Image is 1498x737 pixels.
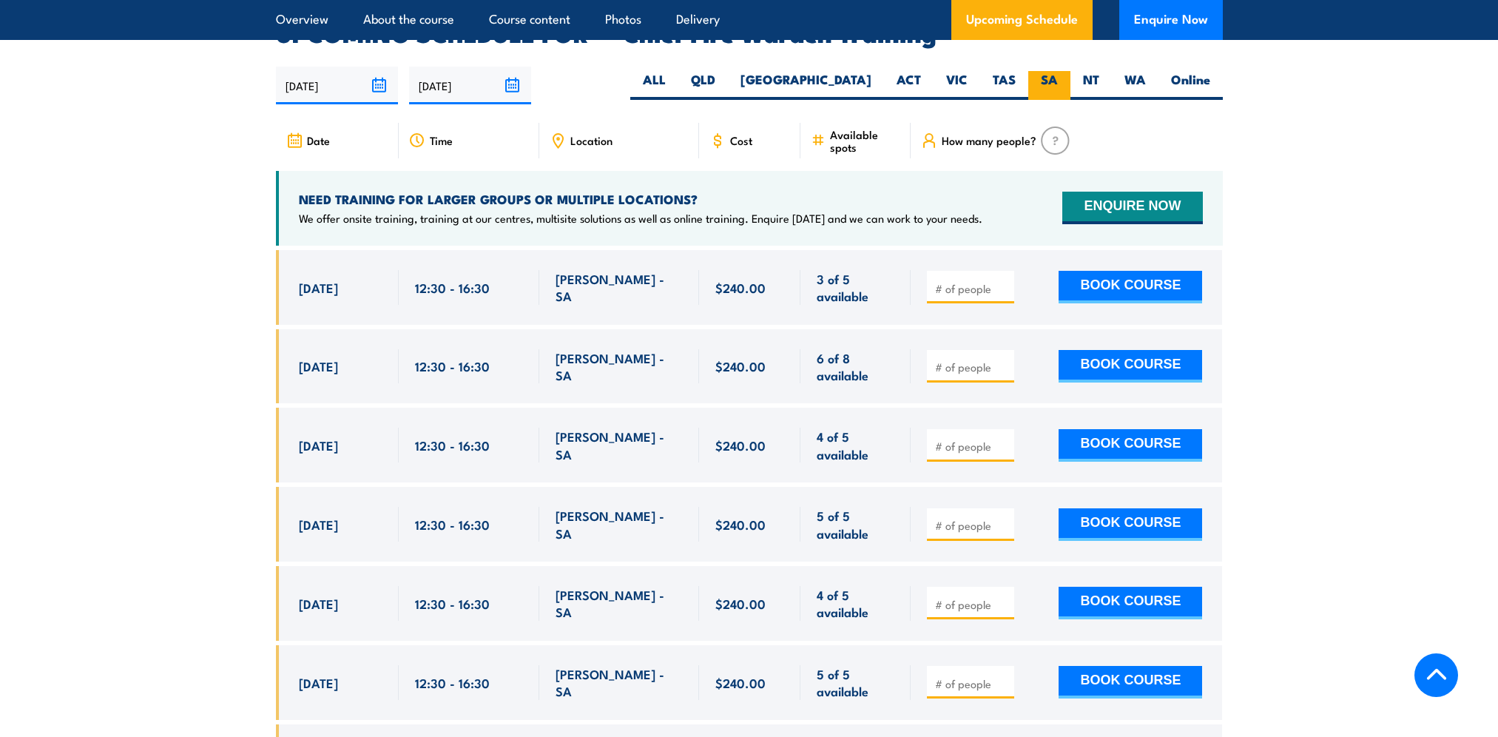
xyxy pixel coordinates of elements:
span: [PERSON_NAME] - SA [556,428,683,462]
button: BOOK COURSE [1059,271,1202,303]
input: From date [276,67,398,104]
input: To date [409,67,531,104]
span: [DATE] [299,437,338,454]
span: 12:30 - 16:30 [415,279,490,296]
span: 5 of 5 available [817,507,894,542]
input: # of people [935,518,1009,533]
span: [DATE] [299,516,338,533]
span: 6 of 8 available [817,349,894,384]
span: [DATE] [299,279,338,296]
h2: UPCOMING SCHEDULE FOR - "Chief Fire Warden Training" [276,22,1223,43]
span: 12:30 - 16:30 [415,674,490,691]
span: 4 of 5 available [817,428,894,462]
span: $240.00 [715,279,766,296]
span: $240.00 [715,437,766,454]
label: ALL [630,71,678,100]
button: BOOK COURSE [1059,587,1202,619]
button: BOOK COURSE [1059,666,1202,699]
span: 12:30 - 16:30 [415,595,490,612]
label: QLD [678,71,728,100]
span: $240.00 [715,357,766,374]
span: [PERSON_NAME] - SA [556,507,683,542]
label: NT [1070,71,1112,100]
label: Online [1158,71,1223,100]
label: WA [1112,71,1158,100]
span: [DATE] [299,595,338,612]
span: $240.00 [715,595,766,612]
input: # of people [935,676,1009,691]
input: # of people [935,597,1009,612]
input: # of people [935,439,1009,454]
span: Time [430,134,453,147]
span: [PERSON_NAME] - SA [556,349,683,384]
span: Location [570,134,613,147]
label: TAS [980,71,1028,100]
span: 12:30 - 16:30 [415,516,490,533]
span: 12:30 - 16:30 [415,437,490,454]
span: Cost [730,134,752,147]
p: We offer onsite training, training at our centres, multisite solutions as well as online training... [299,211,982,226]
label: ACT [884,71,934,100]
span: $240.00 [715,516,766,533]
span: [DATE] [299,674,338,691]
span: 5 of 5 available [817,665,894,700]
button: BOOK COURSE [1059,350,1202,383]
span: How many people? [942,134,1036,147]
input: # of people [935,281,1009,296]
span: [DATE] [299,357,338,374]
input: # of people [935,360,1009,374]
span: Date [307,134,330,147]
span: $240.00 [715,674,766,691]
label: VIC [934,71,980,100]
span: 4 of 5 available [817,586,894,621]
button: BOOK COURSE [1059,508,1202,541]
button: BOOK COURSE [1059,429,1202,462]
span: [PERSON_NAME] - SA [556,665,683,700]
span: [PERSON_NAME] - SA [556,586,683,621]
span: 12:30 - 16:30 [415,357,490,374]
label: SA [1028,71,1070,100]
h4: NEED TRAINING FOR LARGER GROUPS OR MULTIPLE LOCATIONS? [299,191,982,207]
span: [PERSON_NAME] - SA [556,270,683,305]
span: Available spots [830,128,900,153]
label: [GEOGRAPHIC_DATA] [728,71,884,100]
span: 3 of 5 available [817,270,894,305]
button: ENQUIRE NOW [1062,192,1202,224]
